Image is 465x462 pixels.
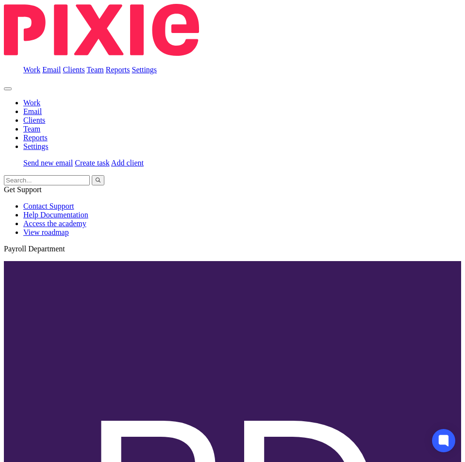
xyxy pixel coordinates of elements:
[4,185,42,194] span: Get Support
[111,159,144,167] a: Add client
[23,66,40,74] a: Work
[4,4,199,56] img: Pixie
[4,245,461,253] p: Payroll Department
[63,66,84,74] a: Clients
[106,66,130,74] a: Reports
[23,116,45,124] a: Clients
[23,159,73,167] a: Send new email
[23,228,69,236] a: View roadmap
[23,107,42,115] a: Email
[23,219,86,228] a: Access the academy
[86,66,103,74] a: Team
[92,175,104,185] button: Search
[23,202,74,210] a: Contact Support
[23,211,88,219] a: Help Documentation
[23,125,40,133] a: Team
[23,99,40,107] a: Work
[23,133,48,142] a: Reports
[75,159,110,167] a: Create task
[42,66,61,74] a: Email
[4,175,90,185] input: Search
[23,142,49,150] a: Settings
[132,66,157,74] a: Settings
